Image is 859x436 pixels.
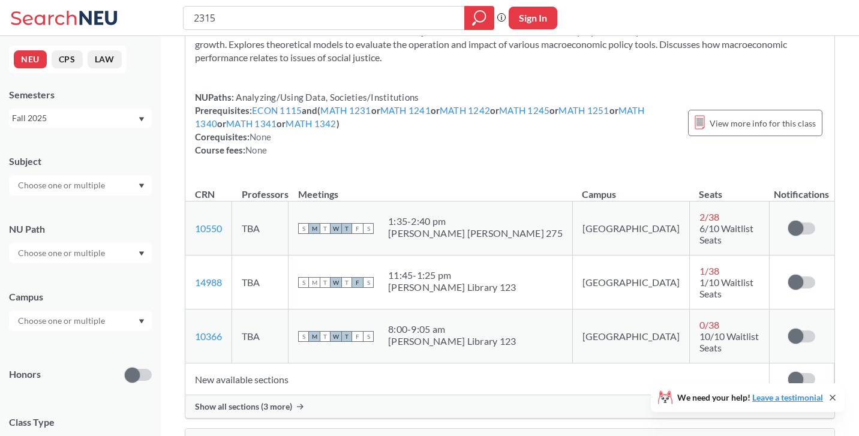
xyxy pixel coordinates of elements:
a: 14988 [195,276,222,288]
span: M [309,223,320,234]
section: Presents several theoretical approaches to the study of macroeconomic dynamics in both the short ... [195,11,825,64]
div: 8:00 - 9:05 am [388,323,516,335]
span: View more info for this class [710,116,816,131]
div: Campus [9,290,152,303]
div: Fall 2025Dropdown arrow [9,109,152,128]
input: Choose one or multiple [12,314,113,328]
div: Dropdown arrow [9,243,152,263]
td: TBA [232,202,289,255]
svg: Dropdown arrow [139,184,145,188]
a: 10366 [195,330,222,342]
span: W [331,223,341,234]
th: Notifications [769,176,834,202]
span: S [298,331,309,342]
span: S [298,223,309,234]
span: F [352,277,363,288]
th: Campus [572,176,689,202]
input: Class, professor, course number, "phrase" [193,8,456,28]
span: T [341,277,352,288]
span: Class Type [9,416,152,429]
span: We need your help! [677,393,823,402]
td: TBA [232,309,289,363]
a: MATH 1341 [226,118,277,129]
a: MATH 1342 [286,118,336,129]
div: 11:45 - 1:25 pm [388,269,516,281]
span: 6/10 Waitlist Seats [699,222,753,245]
div: [PERSON_NAME] [PERSON_NAME] 275 [388,227,563,239]
span: M [309,277,320,288]
div: Dropdown arrow [9,311,152,331]
div: magnifying glass [464,6,494,30]
div: 1:35 - 2:40 pm [388,215,563,227]
svg: Dropdown arrow [139,319,145,324]
span: 1 / 38 [699,265,719,276]
th: Professors [232,176,289,202]
div: [PERSON_NAME] Library 123 [388,335,516,347]
span: Show all sections (3 more) [195,401,292,412]
span: T [320,223,331,234]
a: Leave a testimonial [752,392,823,402]
button: CPS [52,50,83,68]
div: NU Path [9,222,152,236]
a: ECON 1115 [252,105,302,116]
button: NEU [14,50,47,68]
div: Subject [9,155,152,168]
svg: Dropdown arrow [139,251,145,256]
a: MATH 1241 [380,105,431,116]
span: S [298,277,309,288]
th: Seats [689,176,769,202]
a: 10550 [195,222,222,234]
button: LAW [88,50,122,68]
a: MATH 1245 [499,105,549,116]
input: Choose one or multiple [12,246,113,260]
div: Dropdown arrow [9,175,152,196]
div: Semesters [9,88,152,101]
span: 1/10 Waitlist Seats [699,276,753,299]
div: CRN [195,188,215,201]
svg: magnifying glass [472,10,486,26]
span: 0 / 38 [699,319,719,330]
div: Fall 2025 [12,112,137,125]
span: W [331,277,341,288]
a: MATH 1242 [440,105,490,116]
span: Analyzing/Using Data, Societies/Institutions [234,92,419,103]
span: S [363,331,374,342]
span: F [352,331,363,342]
span: W [331,331,341,342]
svg: Dropdown arrow [139,117,145,122]
a: MATH 1251 [558,105,609,116]
span: T [320,331,331,342]
span: F [352,223,363,234]
a: MATH 1231 [320,105,371,116]
td: [GEOGRAPHIC_DATA] [572,255,689,309]
span: T [320,277,331,288]
div: [PERSON_NAME] Library 123 [388,281,516,293]
div: Show all sections (3 more) [185,395,834,418]
span: None [245,145,267,155]
input: Choose one or multiple [12,178,113,193]
td: TBA [232,255,289,309]
span: M [309,331,320,342]
td: [GEOGRAPHIC_DATA] [572,202,689,255]
span: 10/10 Waitlist Seats [699,330,759,353]
p: Honors [9,368,41,381]
div: NUPaths: Prerequisites: and ( or or or or or or or ) Corequisites: Course fees: [195,91,676,157]
span: 2 / 38 [699,211,719,222]
td: New available sections [185,363,769,395]
span: S [363,223,374,234]
span: T [341,223,352,234]
span: None [250,131,271,142]
th: Meetings [289,176,573,202]
span: S [363,277,374,288]
button: Sign In [509,7,557,29]
td: [GEOGRAPHIC_DATA] [572,309,689,363]
span: T [341,331,352,342]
